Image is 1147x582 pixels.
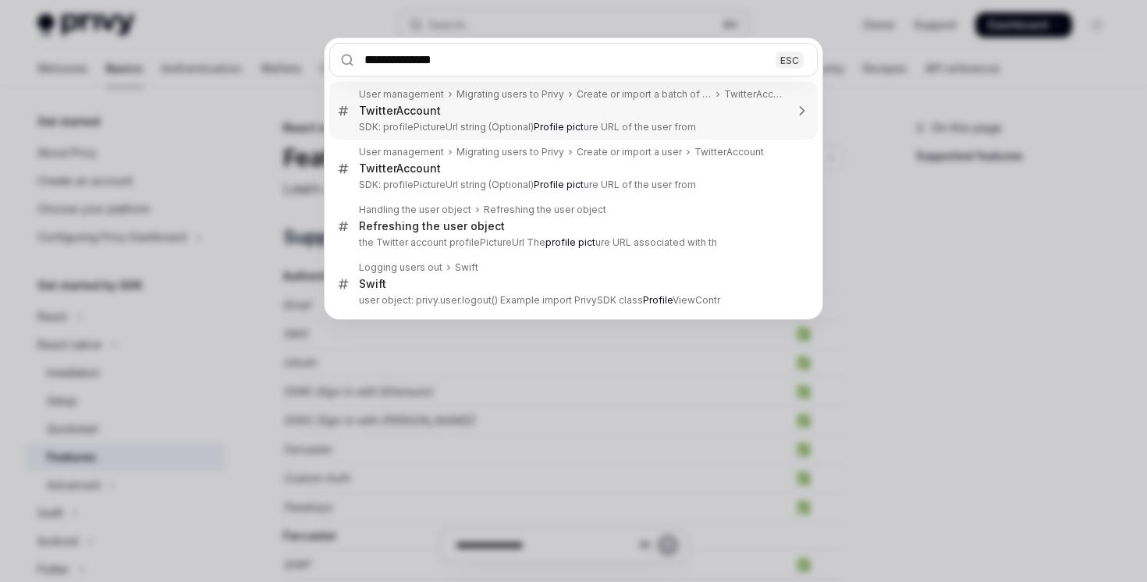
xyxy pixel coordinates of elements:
[724,88,785,101] div: TwitterAccount
[776,51,804,68] div: ESC
[456,146,564,158] div: Migrating users to Privy
[359,219,505,233] div: Refreshing the user object
[359,104,441,118] div: TwitterAccount
[455,261,478,274] div: Swift
[359,179,785,191] p: SDK: profilePictureUrl string (Optional) ure URL of the user from
[359,146,444,158] div: User management
[359,294,785,307] p: user object: privy.user.logout() Example import PrivySDK class ViewContr
[577,146,682,158] div: Create or import a user
[534,121,584,133] b: Profile pict
[359,204,471,216] div: Handling the user object
[359,161,441,176] div: TwitterAccount
[359,236,785,249] p: the Twitter account profilePictureUrl The ure URL associated with th
[359,261,442,274] div: Logging users out
[577,88,712,101] div: Create or import a batch of users
[534,179,584,190] b: Profile pict
[456,88,564,101] div: Migrating users to Privy
[359,277,386,291] div: Swift
[359,121,785,133] p: SDK: profilePictureUrl string (Optional) ure URL of the user from
[694,146,764,158] div: TwitterAccount
[359,88,444,101] div: User management
[545,236,595,248] b: profile pict
[643,294,673,306] b: Profile
[484,204,606,216] div: Refreshing the user object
